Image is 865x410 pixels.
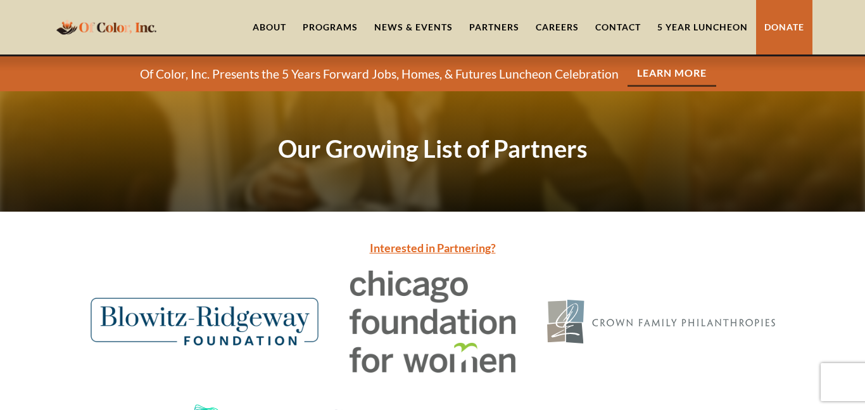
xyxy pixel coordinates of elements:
strong: Our Growing List of Partners [278,134,588,163]
div: Programs [303,21,358,34]
a: Learn More [628,61,716,87]
a: Interested in Partnering? [370,241,496,255]
p: Of Color, Inc. Presents the 5 Years Forward Jobs, Homes, & Futures Luncheon Celebration [140,67,619,82]
a: home [53,12,160,42]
